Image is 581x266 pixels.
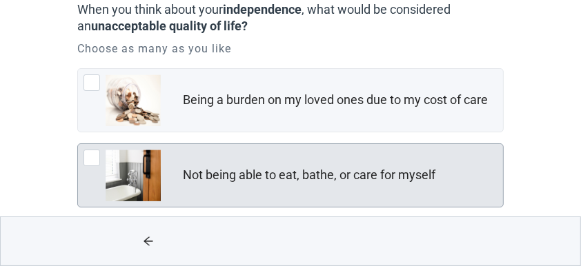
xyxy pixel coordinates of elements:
[77,68,504,132] div: Being a burden on my loved ones due to my cost of care, checkbox, not checked
[183,92,488,108] div: Being a burden on my loved ones due to my cost of care
[77,41,504,57] p: Choose as many as you like
[183,167,435,183] div: Not being able to eat, bathe, or care for myself
[91,19,248,33] strong: unacceptable quality of life?
[77,1,497,35] label: When you think about your , what would be considered an
[123,236,175,247] span: arrow-left
[77,143,504,207] div: Not being able to eat, bathe, or care for myself, checkbox, not checked
[223,2,302,17] strong: independence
